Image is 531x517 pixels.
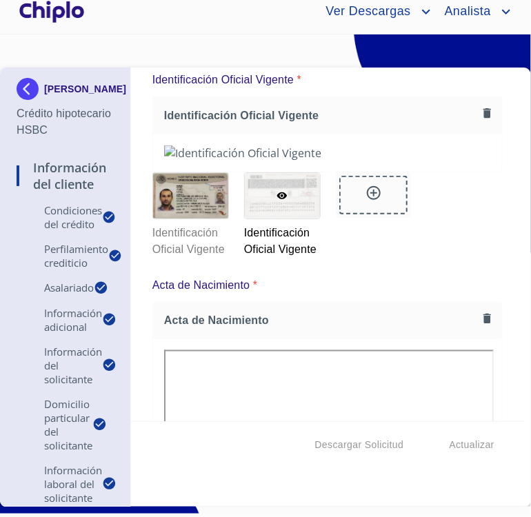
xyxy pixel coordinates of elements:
span: Actualizar [450,436,494,454]
button: Actualizar [444,432,500,458]
img: Docupass spot blue [17,78,44,100]
span: Acta de Nacimiento [164,314,478,328]
p: Información del Cliente [17,159,114,192]
p: Domicilio Particular del Solicitante [17,397,92,452]
p: Identificación Oficial Vigente [152,72,294,88]
img: Identificación Oficial Vigente [153,173,228,219]
div: [PERSON_NAME] [17,78,114,105]
p: Asalariado [17,281,94,294]
p: Condiciones del Crédito [17,203,102,231]
p: Información adicional [17,306,102,334]
p: [PERSON_NAME] [44,83,126,94]
p: Crédito hipotecario HSBC [17,105,114,139]
button: Descargar Solicitud [310,432,410,458]
p: Acta de Nacimiento [152,277,250,294]
p: Información Laboral del Solicitante [17,463,102,505]
img: Identificación Oficial Vigente [164,145,491,161]
span: Identificación Oficial Vigente [164,108,478,123]
p: Identificación Oficial Vigente [244,219,319,258]
p: Información del Solicitante [17,345,102,386]
span: Ver Descargas [315,1,417,23]
p: Identificación Oficial Vigente [152,219,228,258]
p: Perfilamiento crediticio [17,242,108,270]
span: Descargar Solicitud [315,436,404,454]
button: account of current user [315,1,434,23]
span: Analista [434,1,498,23]
button: account of current user [434,1,514,23]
